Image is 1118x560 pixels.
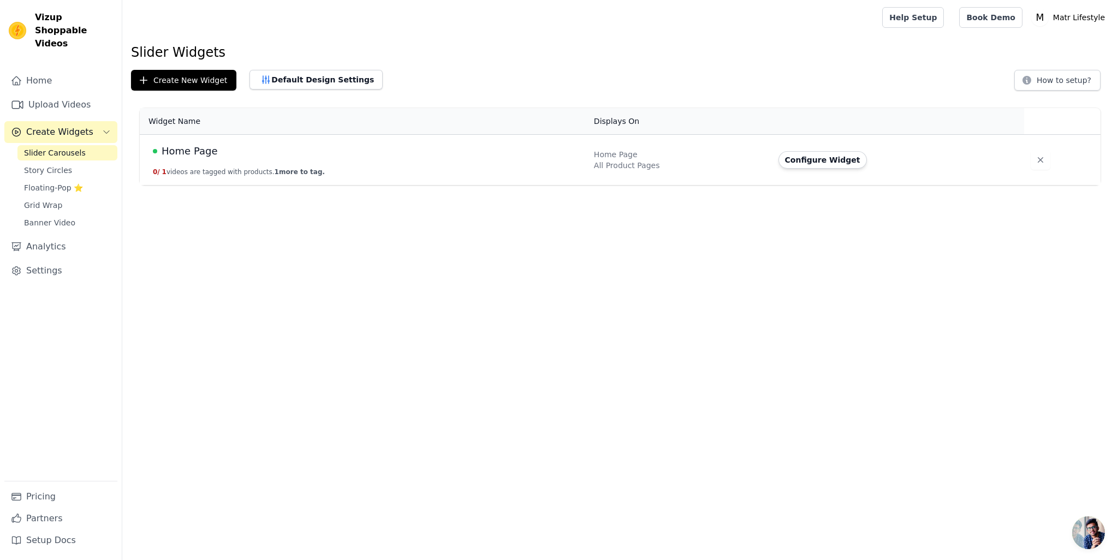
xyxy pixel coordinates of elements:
a: Pricing [4,486,117,508]
th: Displays On [587,108,772,135]
div: Open chat [1072,516,1105,549]
span: Banner Video [24,217,75,228]
button: Delete widget [1031,150,1050,170]
a: Help Setup [882,7,944,28]
span: 0 / [153,168,160,176]
a: Analytics [4,236,117,258]
span: 1 more to tag. [275,168,325,176]
text: M [1036,12,1044,23]
a: Grid Wrap [17,198,117,213]
button: Configure Widget [778,151,867,169]
img: Vizup [9,22,26,39]
button: How to setup? [1014,70,1101,91]
span: 1 [162,168,166,176]
span: Floating-Pop ⭐ [24,182,83,193]
h1: Slider Widgets [131,44,1109,61]
a: Home [4,70,117,92]
span: Live Published [153,149,157,153]
button: Default Design Settings [249,70,383,90]
button: Create New Widget [131,70,236,91]
a: Settings [4,260,117,282]
a: Partners [4,508,117,529]
a: How to setup? [1014,78,1101,88]
a: Book Demo [959,7,1022,28]
button: 0/ 1videos are tagged with products.1more to tag. [153,168,325,176]
button: M Matr Lifestyle [1031,8,1109,27]
span: Story Circles [24,165,72,176]
a: Setup Docs [4,529,117,551]
span: Grid Wrap [24,200,62,211]
span: Slider Carousels [24,147,86,158]
div: Home Page [594,149,765,160]
div: All Product Pages [594,160,765,171]
p: Matr Lifestyle [1049,8,1109,27]
a: Slider Carousels [17,145,117,160]
button: Create Widgets [4,121,117,143]
th: Widget Name [140,108,587,135]
span: Vizup Shoppable Videos [35,11,113,50]
a: Floating-Pop ⭐ [17,180,117,195]
a: Upload Videos [4,94,117,116]
a: Banner Video [17,215,117,230]
span: Home Page [162,144,217,159]
a: Story Circles [17,163,117,178]
span: Create Widgets [26,126,93,139]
